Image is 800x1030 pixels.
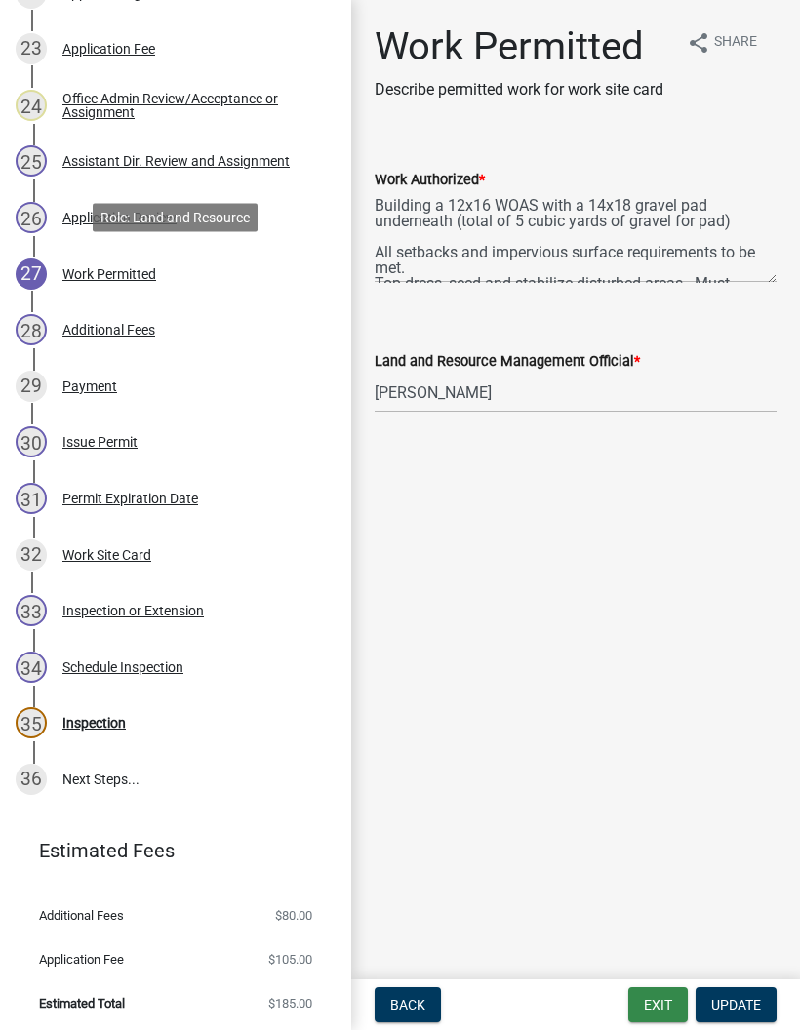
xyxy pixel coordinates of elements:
[16,652,47,683] div: 34
[16,831,320,870] a: Estimated Fees
[696,987,777,1022] button: Update
[62,42,155,56] div: Application Fee
[39,909,124,922] span: Additional Fees
[39,997,125,1010] span: Estimated Total
[16,539,47,571] div: 32
[62,435,138,449] div: Issue Permit
[16,145,47,177] div: 25
[714,31,757,55] span: Share
[268,997,312,1010] span: $185.00
[62,323,155,337] div: Additional Fees
[16,90,47,121] div: 24
[16,595,47,626] div: 33
[628,987,688,1022] button: Exit
[62,154,290,168] div: Assistant Dir. Review and Assignment
[93,203,258,231] div: Role: Land and Resource
[16,764,47,795] div: 36
[375,355,640,369] label: Land and Resource Management Official
[390,997,425,1012] span: Back
[16,483,47,514] div: 31
[62,660,183,674] div: Schedule Inspection
[16,426,47,457] div: 30
[62,211,177,224] div: Application Review
[62,267,156,281] div: Work Permitted
[62,716,126,730] div: Inspection
[375,987,441,1022] button: Back
[16,314,47,345] div: 28
[62,492,198,505] div: Permit Expiration Date
[16,707,47,738] div: 35
[711,997,761,1012] span: Update
[16,202,47,233] div: 26
[16,258,47,290] div: 27
[375,174,485,187] label: Work Authorized
[62,92,320,119] div: Office Admin Review/Acceptance or Assignment
[39,953,124,966] span: Application Fee
[16,33,47,64] div: 23
[375,23,663,70] h1: Work Permitted
[16,371,47,402] div: 29
[671,23,773,61] button: shareShare
[62,379,117,393] div: Payment
[687,31,710,55] i: share
[268,953,312,966] span: $105.00
[62,548,151,562] div: Work Site Card
[375,78,663,101] p: Describe permitted work for work site card
[62,604,204,617] div: Inspection or Extension
[275,909,312,922] span: $80.00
